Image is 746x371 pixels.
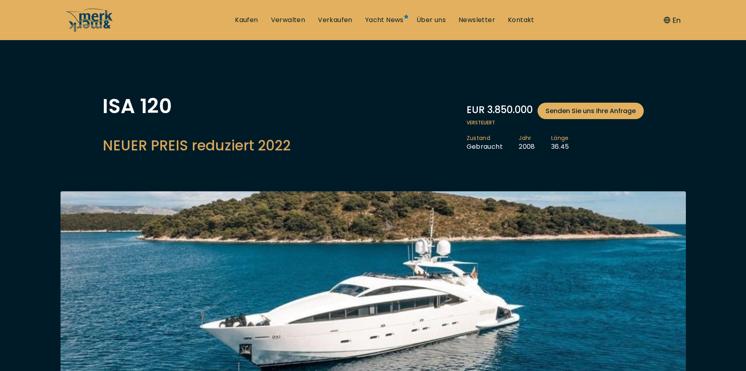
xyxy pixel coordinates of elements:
a: Yacht News [365,16,404,24]
a: Kontakt [508,16,534,24]
h1: ISA 120 [103,96,291,116]
li: 2008 [519,134,551,151]
a: Newsletter [459,16,495,24]
a: Senden Sie uns Ihre Anfrage [538,103,644,119]
h2: NEUER PREIS reduziert 2022 [103,136,291,155]
li: Gebraucht [467,134,519,151]
div: EUR 3.850.000 [467,103,644,119]
span: Senden Sie uns Ihre Anfrage [546,106,636,116]
li: 36.45 [551,134,585,151]
a: Verkaufen [318,16,352,24]
span: Länge [551,134,569,142]
a: Über uns [416,16,446,24]
span: Zustand [467,134,503,142]
span: Versteuert [467,119,644,126]
a: Kaufen [235,16,258,24]
span: Jahr [519,134,535,142]
button: En [664,15,681,26]
a: Verwalten [271,16,305,24]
